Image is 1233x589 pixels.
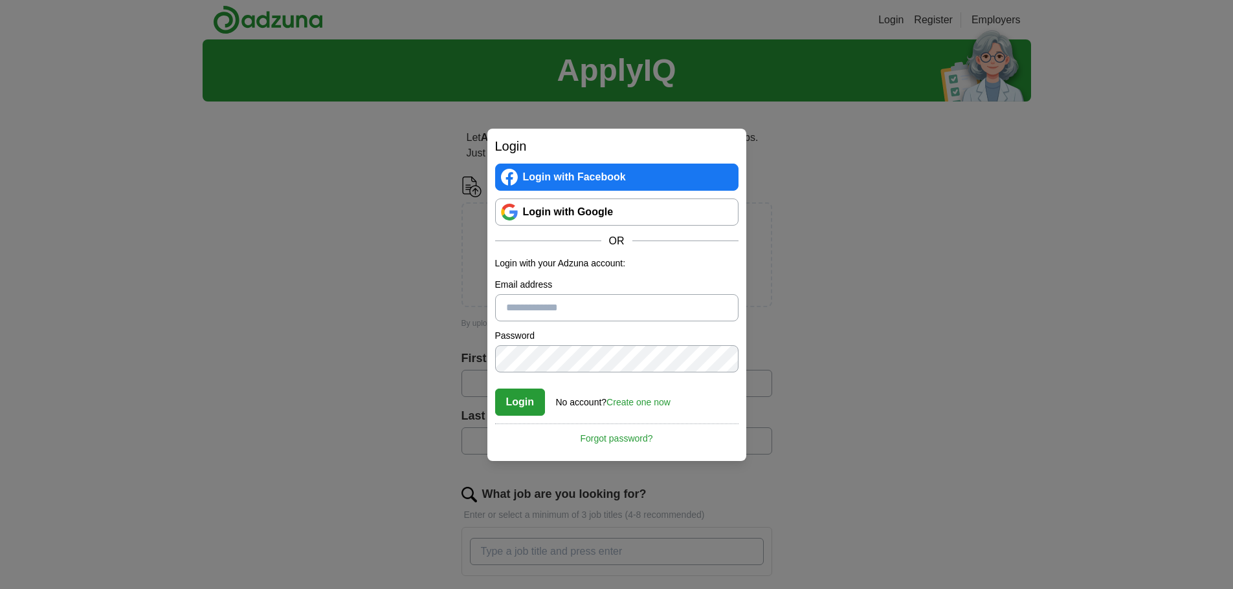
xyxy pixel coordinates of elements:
label: Password [495,329,739,343]
h2: Login [495,136,739,156]
a: Login with Google [495,198,739,226]
p: Login with your Adzuna account: [495,257,739,270]
a: Forgot password? [495,423,739,445]
a: Login with Facebook [495,164,739,191]
div: No account? [556,388,671,409]
label: Email address [495,278,739,292]
span: OR [601,233,632,249]
a: Create one now [606,397,671,407]
button: Login [495,389,546,416]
